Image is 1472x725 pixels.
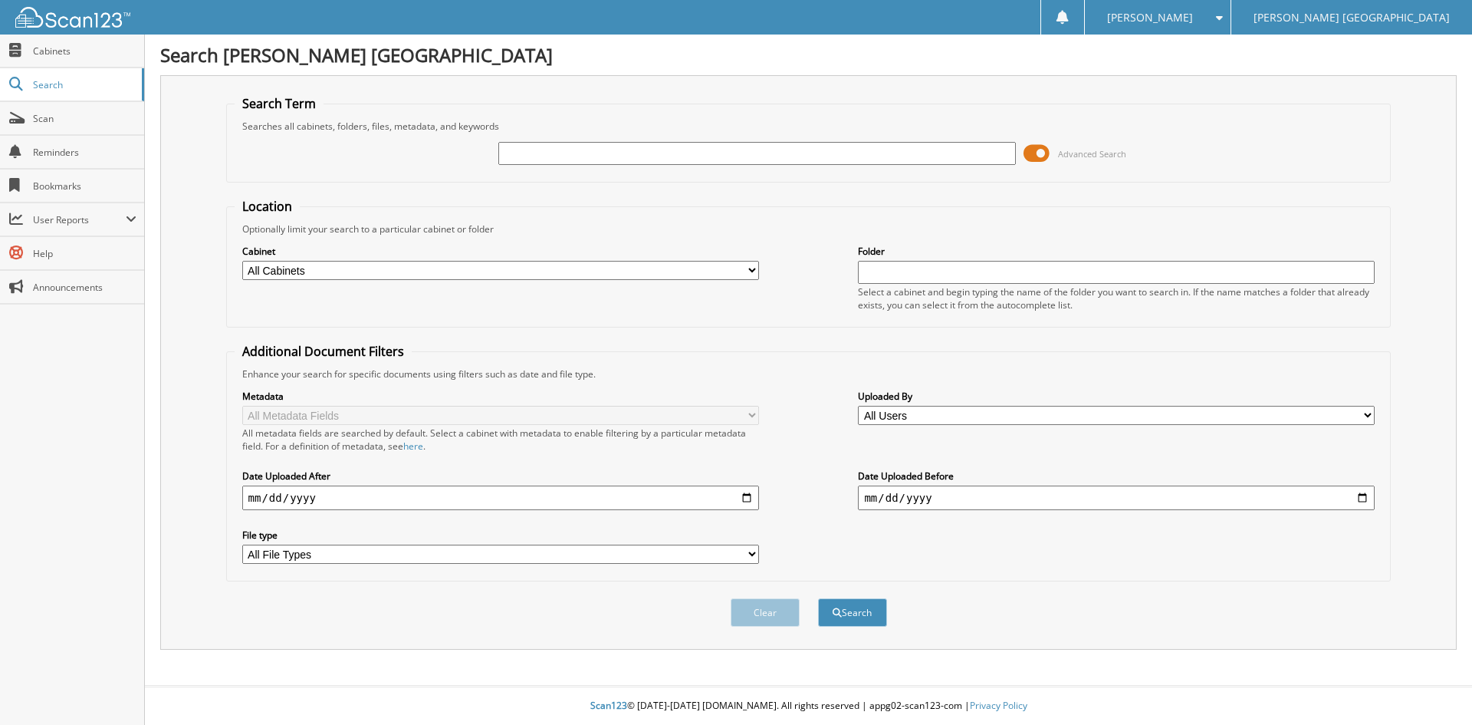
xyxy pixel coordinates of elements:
legend: Location [235,198,300,215]
input: start [242,486,759,510]
span: [PERSON_NAME] [GEOGRAPHIC_DATA] [1253,13,1450,22]
label: Date Uploaded After [242,470,759,483]
label: Uploaded By [858,390,1375,403]
label: Date Uploaded Before [858,470,1375,483]
span: Scan123 [590,699,627,712]
legend: Additional Document Filters [235,343,412,360]
div: Optionally limit your search to a particular cabinet or folder [235,222,1383,236]
span: [PERSON_NAME] [1107,13,1193,22]
div: Searches all cabinets, folders, files, metadata, and keywords [235,120,1383,133]
button: Clear [731,598,800,627]
span: User Reports [33,213,126,226]
input: end [858,486,1375,510]
span: Bookmarks [33,180,136,193]
span: Search [33,78,134,91]
a: Privacy Policy [970,699,1027,712]
div: Select a cabinet and begin typing the name of the folder you want to search in. If the name match... [858,285,1375,311]
span: Cabinets [33,44,136,58]
h1: Search [PERSON_NAME] [GEOGRAPHIC_DATA] [160,42,1457,68]
div: All metadata fields are searched by default. Select a cabinet with metadata to enable filtering b... [242,427,759,453]
legend: Search Term [235,95,324,112]
label: Metadata [242,390,759,403]
span: Scan [33,112,136,125]
span: Advanced Search [1058,148,1126,160]
label: Folder [858,245,1375,258]
button: Search [818,598,887,627]
div: Enhance your search for specific documents using filters such as date and file type. [235,367,1383,381]
label: File type [242,529,759,542]
span: Announcements [33,281,136,294]
a: here [403,440,423,453]
span: Help [33,247,136,260]
div: © [DATE]-[DATE] [DOMAIN_NAME]. All rights reserved | appg02-scan123-com | [145,687,1472,725]
span: Reminders [33,146,136,159]
label: Cabinet [242,245,759,258]
img: scan123-logo-white.svg [15,7,130,28]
